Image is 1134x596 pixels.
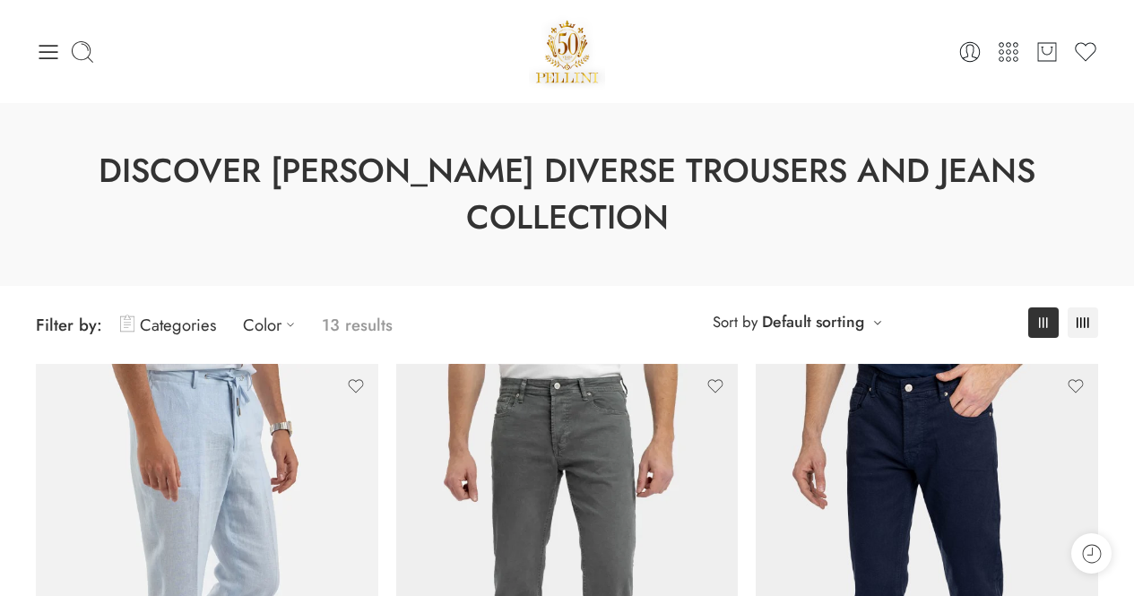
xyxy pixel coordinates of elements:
a: Default sorting [762,309,864,334]
a: Color [243,304,304,346]
a: Categories [120,304,216,346]
span: Sort by [713,307,757,337]
a: Pellini - [529,13,606,90]
h1: Discover [PERSON_NAME] Diverse Trousers and Jeans Collection [45,148,1089,241]
a: Cart [1034,39,1060,65]
a: Wishlist [1073,39,1098,65]
img: Pellini [529,13,606,90]
p: 13 results [322,304,393,346]
span: Filter by: [36,313,102,337]
a: Login / Register [957,39,983,65]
